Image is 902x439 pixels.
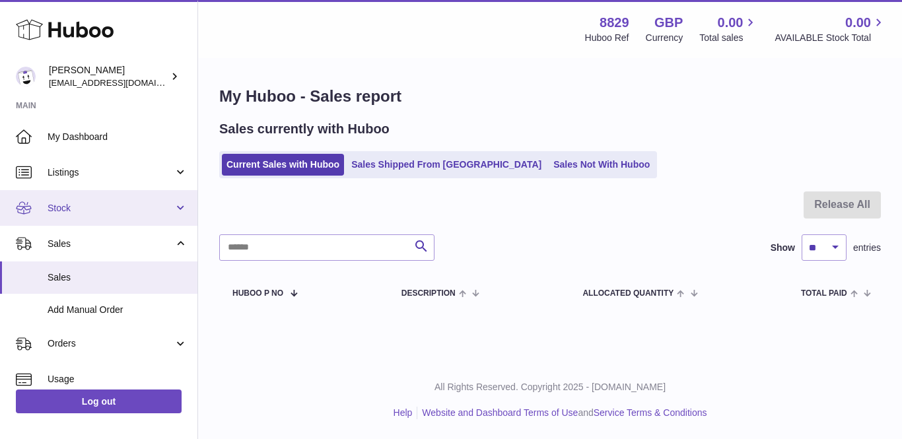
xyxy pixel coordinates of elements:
span: [EMAIL_ADDRESS][DOMAIN_NAME] [49,77,194,88]
h1: My Huboo - Sales report [219,86,881,107]
a: Sales Shipped From [GEOGRAPHIC_DATA] [347,154,546,176]
a: 0.00 Total sales [699,14,758,44]
a: Log out [16,389,182,413]
span: Stock [48,202,174,215]
span: entries [853,242,881,254]
a: Service Terms & Conditions [594,407,707,418]
span: Sales [48,238,174,250]
a: Help [394,407,413,418]
span: 0.00 [845,14,871,32]
span: Orders [48,337,174,350]
a: Sales Not With Huboo [549,154,654,176]
span: Usage [48,373,188,386]
span: Add Manual Order [48,304,188,316]
a: Website and Dashboard Terms of Use [422,407,578,418]
strong: GBP [654,14,683,32]
p: All Rights Reserved. Copyright 2025 - [DOMAIN_NAME] [209,381,891,393]
div: [PERSON_NAME] [49,64,168,89]
span: Total sales [699,32,758,44]
span: Total paid [801,289,847,298]
a: 0.00 AVAILABLE Stock Total [775,14,886,44]
div: Currency [646,32,683,44]
li: and [417,407,707,419]
span: Description [401,289,456,298]
span: Sales [48,271,188,284]
label: Show [771,242,795,254]
strong: 8829 [600,14,629,32]
a: Current Sales with Huboo [222,154,344,176]
h2: Sales currently with Huboo [219,120,390,138]
img: commandes@kpmatech.com [16,67,36,86]
span: Listings [48,166,174,179]
span: My Dashboard [48,131,188,143]
div: Huboo Ref [585,32,629,44]
span: AVAILABLE Stock Total [775,32,886,44]
span: 0.00 [718,14,744,32]
span: ALLOCATED Quantity [582,289,674,298]
span: Huboo P no [232,289,283,298]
